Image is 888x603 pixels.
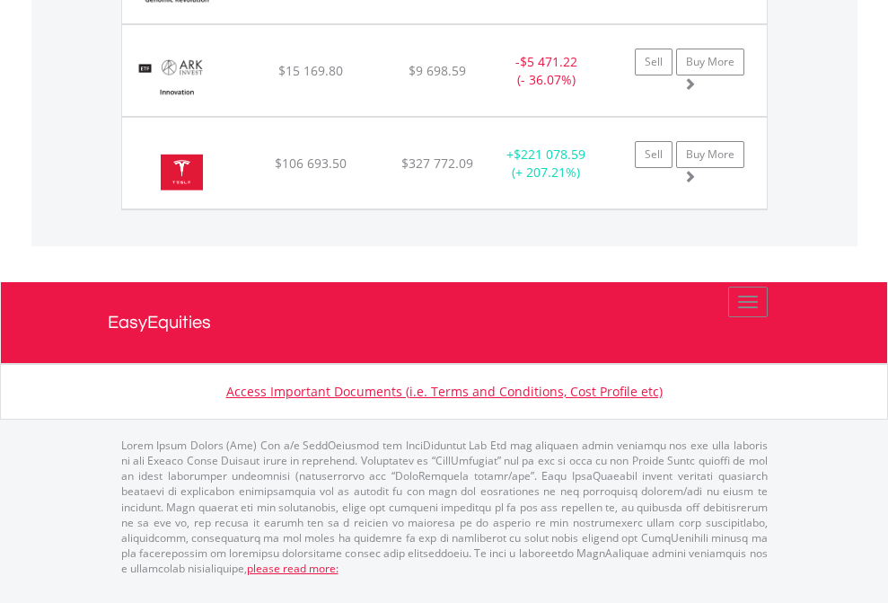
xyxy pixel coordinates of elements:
a: Sell [635,141,673,168]
span: $221 078.59 [514,146,585,163]
a: Sell [635,49,673,75]
a: Buy More [676,49,744,75]
span: $327 772.09 [401,155,473,172]
a: Buy More [676,141,744,168]
span: $106 693.50 [275,155,347,172]
span: $15 169.80 [278,62,343,79]
img: EQU.US.ARKK.png [131,48,222,111]
span: $5 471.22 [520,53,577,70]
span: $9 698.59 [409,62,466,79]
a: EasyEquities [108,282,781,363]
a: Access Important Documents (i.e. Terms and Conditions, Cost Profile etc) [226,383,663,400]
img: EQU.US.TSLA.png [131,140,233,204]
div: + (+ 207.21%) [490,146,602,182]
div: - (- 36.07%) [490,53,602,89]
a: please read more: [247,561,338,576]
p: Lorem Ipsum Dolors (Ame) Con a/e SeddOeiusmod tem InciDiduntut Lab Etd mag aliquaen admin veniamq... [121,438,768,576]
